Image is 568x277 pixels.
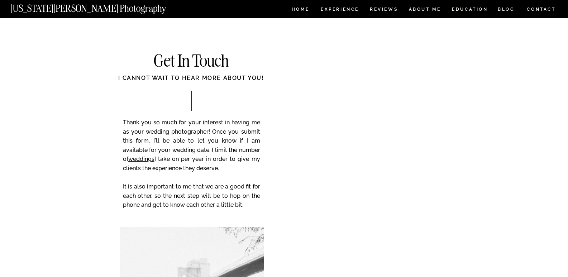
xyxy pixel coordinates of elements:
div: I cannot wait to hear more about you! [91,74,292,90]
a: ABOUT ME [409,7,441,13]
p: Thank you so much for your interest in having me as your wedding photographer! Once you submit th... [123,118,260,220]
a: HOME [290,7,311,13]
a: BLOG [498,7,515,13]
a: CONTACT [526,5,556,13]
h2: Get In Touch [119,53,263,70]
a: Experience [321,7,358,13]
a: [US_STATE][PERSON_NAME] Photography [10,4,190,10]
a: REVIEWS [370,7,397,13]
a: EDUCATION [451,7,489,13]
a: weddings [128,156,154,162]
